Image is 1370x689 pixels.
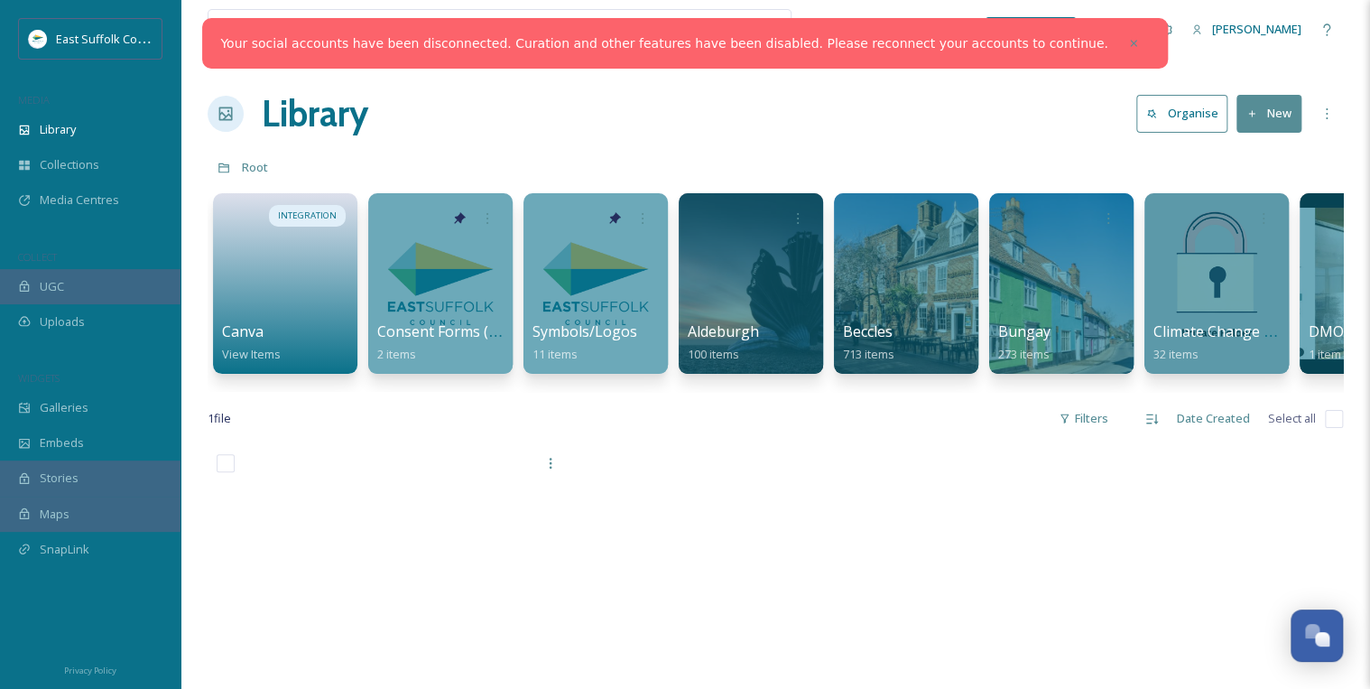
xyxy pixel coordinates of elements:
span: Library [40,121,76,138]
span: Maps [40,506,69,523]
img: ESC%20Logo.png [29,30,47,48]
a: [PERSON_NAME] [1182,12,1310,47]
a: What's New [986,17,1076,42]
span: 1 file [208,410,231,427]
span: Privacy Policy [64,665,116,676]
span: 32 items [1153,346,1199,362]
a: Bungay273 items [998,323,1051,362]
span: SnapLink [40,541,89,558]
span: Climate Change & Sustainability [1153,321,1368,341]
span: Bungay [998,321,1051,341]
span: Symbols/Logos [532,321,637,341]
span: Consent Forms (Template) [377,321,558,341]
span: INTEGRATION [278,209,337,222]
input: Search your library [250,10,643,50]
span: 100 items [688,346,739,362]
a: Root [242,156,268,178]
span: Beccles [843,321,893,341]
span: 713 items [843,346,894,362]
span: Select all [1268,410,1316,427]
a: Climate Change & Sustainability32 items [1153,323,1368,362]
span: 1 item [1309,346,1341,362]
button: New [1236,95,1301,132]
a: Organise [1136,95,1236,132]
span: MEDIA [18,93,50,107]
span: WIDGETS [18,371,60,385]
button: Open Chat [1291,610,1343,662]
a: View all files [676,12,782,47]
button: Organise [1136,95,1227,132]
a: Aldeburgh100 items [688,323,759,362]
span: [PERSON_NAME] [1212,21,1301,37]
a: INTEGRATIONCanvaView Items [208,184,363,374]
span: Collections [40,156,99,173]
span: 273 items [998,346,1050,362]
a: Library [262,87,368,141]
span: 2 items [377,346,416,362]
span: Uploads [40,313,85,331]
div: Date Created [1168,401,1259,436]
span: Galleries [40,399,88,416]
span: COLLECT [18,250,57,264]
span: East Suffolk Council [56,30,162,47]
span: UGC [40,278,64,295]
span: Media Centres [40,191,119,209]
a: Consent Forms (Template)2 items [377,323,558,362]
a: Your social accounts have been disconnected. Curation and other features have been disabled. Plea... [220,34,1107,53]
a: Symbols/Logos11 items [532,323,637,362]
span: Stories [40,470,79,487]
span: Embeds [40,434,84,452]
span: 11 items [532,346,578,362]
a: Beccles713 items [843,323,894,362]
a: Privacy Policy [64,658,116,680]
div: Filters [1050,401,1117,436]
span: Aldeburgh [688,321,759,341]
span: Root [242,159,268,175]
span: Canva [222,321,264,341]
span: View Items [222,346,281,362]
